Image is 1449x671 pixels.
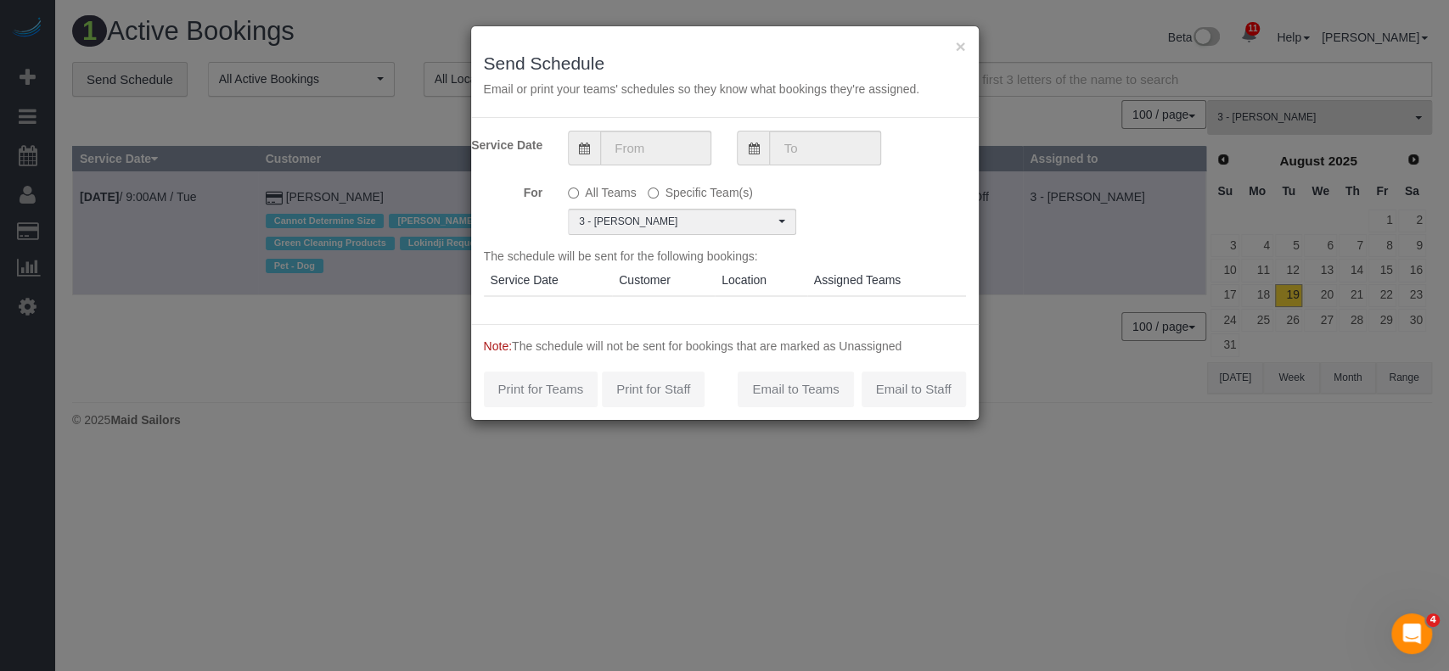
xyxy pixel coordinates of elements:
label: Service Date [471,131,556,154]
input: All Teams [568,187,579,199]
label: Specific Team(s) [648,178,752,201]
input: Specific Team(s) [648,187,659,199]
button: × [955,37,965,55]
p: The schedule will not be sent for bookings that are marked as Unassigned [484,338,966,355]
th: Location [715,265,807,296]
span: Note: [484,339,512,353]
iframe: Intercom live chat [1391,613,1432,654]
h3: Send Schedule [484,53,966,73]
button: 3 - [PERSON_NAME] [568,209,796,235]
th: Service Date [484,265,613,296]
th: Assigned Teams [807,265,966,296]
p: Email or print your teams' schedules so they know what bookings they're assigned. [484,81,966,98]
label: All Teams [568,178,636,201]
label: For [471,178,556,201]
input: From [600,131,711,165]
ol: Choose Team(s) [568,209,796,235]
span: 4 [1426,613,1440,627]
div: The schedule will be sent for the following bookings: [484,248,966,311]
th: Customer [612,265,715,296]
span: 3 - [PERSON_NAME] [579,215,774,229]
input: To [769,131,880,165]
